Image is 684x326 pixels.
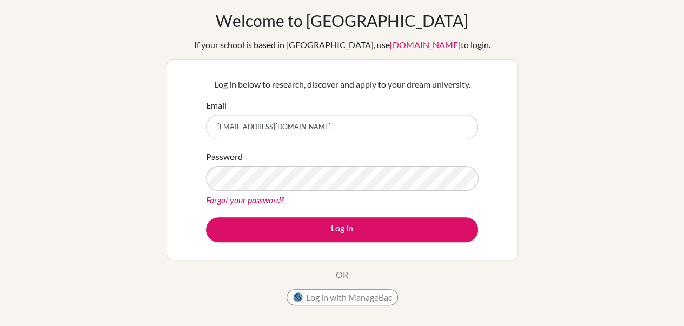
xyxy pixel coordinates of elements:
[206,150,243,163] label: Password
[390,39,461,50] a: [DOMAIN_NAME]
[194,38,490,51] div: If your school is based in [GEOGRAPHIC_DATA], use to login.
[287,289,398,305] button: Log in with ManageBac
[216,11,468,30] h1: Welcome to [GEOGRAPHIC_DATA]
[206,217,478,242] button: Log in
[206,78,478,91] p: Log in below to research, discover and apply to your dream university.
[336,268,348,281] p: OR
[206,99,227,112] label: Email
[206,195,284,205] a: Forgot your password?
